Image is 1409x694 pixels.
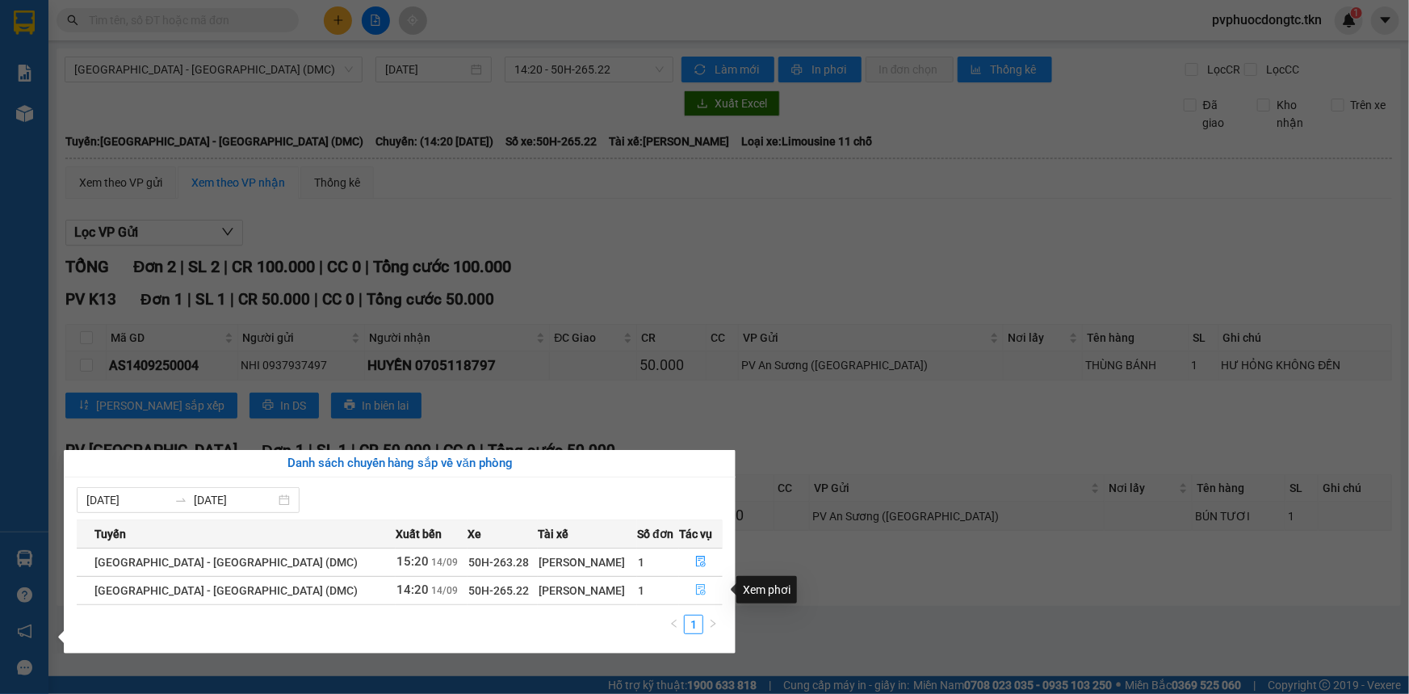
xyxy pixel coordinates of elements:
[665,615,684,634] button: left
[539,553,636,571] div: [PERSON_NAME]
[396,583,429,597] span: 14:20
[669,619,679,629] span: left
[680,578,722,604] button: file-done
[638,556,644,569] span: 1
[94,584,358,597] span: [GEOGRAPHIC_DATA] - [GEOGRAPHIC_DATA] (DMC)
[684,615,703,634] li: 1
[468,556,529,569] span: 50H-263.28
[679,525,712,543] span: Tác vụ
[539,582,636,599] div: [PERSON_NAME]
[468,525,481,543] span: Xe
[708,619,718,629] span: right
[695,584,707,597] span: file-done
[174,494,187,507] span: to
[396,525,442,543] span: Xuất bến
[637,525,673,543] span: Số đơn
[94,525,126,543] span: Tuyến
[468,584,529,597] span: 50H-265.22
[695,556,707,569] span: file-done
[431,585,458,596] span: 14/09
[86,491,168,509] input: Từ ngày
[396,554,429,569] span: 15:20
[538,525,568,543] span: Tài xế
[703,615,723,634] li: Next Page
[736,576,797,604] div: Xem phơi
[703,615,723,634] button: right
[94,556,358,569] span: [GEOGRAPHIC_DATA] - [GEOGRAPHIC_DATA] (DMC)
[685,616,702,633] a: 1
[194,491,275,509] input: Đến ngày
[431,557,458,568] span: 14/09
[77,454,723,473] div: Danh sách chuyến hàng sắp về văn phòng
[680,549,722,575] button: file-done
[174,494,187,507] span: swap-right
[665,615,684,634] li: Previous Page
[638,584,644,597] span: 1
